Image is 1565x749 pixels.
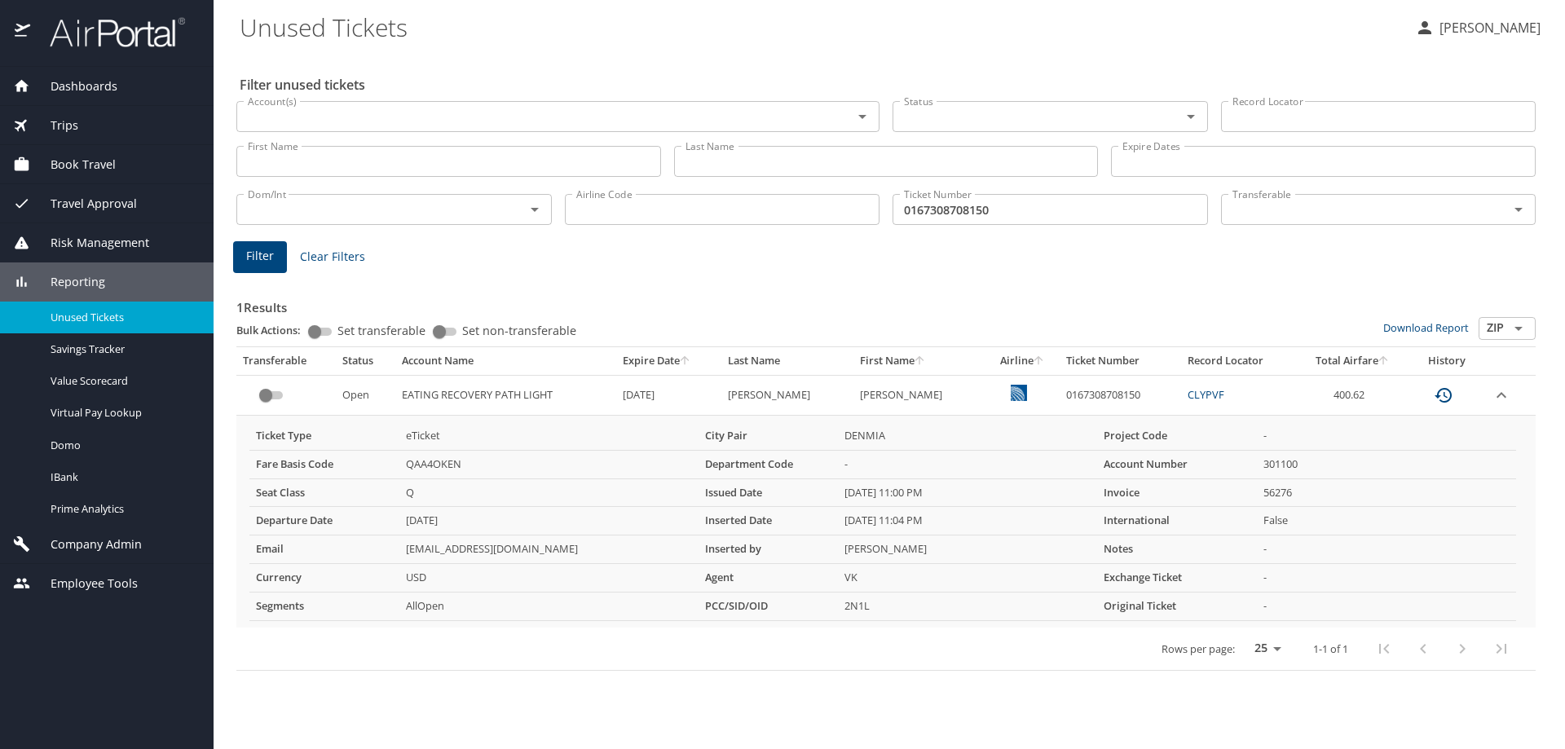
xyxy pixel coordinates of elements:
[1241,637,1287,661] select: rows per page
[30,77,117,95] span: Dashboards
[1181,347,1296,375] th: Record Locator
[1296,375,1408,415] td: 400.62
[300,247,365,267] span: Clear Filters
[51,501,194,517] span: Prime Analytics
[233,241,287,273] button: Filter
[680,356,691,367] button: sort
[1435,18,1541,37] p: [PERSON_NAME]
[1060,375,1181,415] td: 0167308708150
[1097,564,1257,593] th: Exchange Ticket
[838,535,1097,564] td: [PERSON_NAME]
[337,325,425,337] span: Set transferable
[249,450,399,478] th: Fare Basis Code
[699,507,838,535] th: Inserted Date
[1257,507,1516,535] td: False
[336,347,396,375] th: Status
[30,117,78,134] span: Trips
[838,564,1097,593] td: VK
[1383,320,1469,335] a: Download Report
[249,507,399,535] th: Departure Date
[699,593,838,621] th: PCC/SID/OID
[721,375,853,415] td: [PERSON_NAME]
[399,593,699,621] td: AllOpen
[399,478,699,507] td: Q
[616,347,721,375] th: Expire Date
[51,373,194,389] span: Value Scorecard
[853,375,985,415] td: [PERSON_NAME]
[30,234,149,252] span: Risk Management
[30,156,116,174] span: Book Travel
[240,2,1402,52] h1: Unused Tickets
[851,105,874,128] button: Open
[699,478,838,507] th: Issued Date
[30,195,137,213] span: Travel Approval
[30,273,105,291] span: Reporting
[462,325,576,337] span: Set non-transferable
[699,422,838,450] th: City Pair
[395,375,615,415] td: EATING RECOVERY PATH LIGHT
[1296,347,1408,375] th: Total Airfare
[838,478,1097,507] td: [DATE] 11:00 PM
[236,347,1536,671] table: custom pagination table
[1011,385,1027,401] img: United Airlines
[249,422,1516,621] table: more info about unused tickets
[1257,564,1516,593] td: -
[1060,347,1181,375] th: Ticket Number
[246,246,274,267] span: Filter
[721,347,853,375] th: Last Name
[399,564,699,593] td: USD
[1097,478,1257,507] th: Invoice
[1409,347,1485,375] th: History
[236,289,1536,317] h3: 1 Results
[51,310,194,325] span: Unused Tickets
[985,347,1060,375] th: Airline
[1097,507,1257,535] th: International
[523,198,546,221] button: Open
[399,535,699,564] td: [EMAIL_ADDRESS][DOMAIN_NAME]
[51,405,194,421] span: Virtual Pay Lookup
[699,450,838,478] th: Department Code
[243,354,329,368] div: Transferable
[699,535,838,564] th: Inserted by
[15,16,32,48] img: icon-airportal.png
[1378,356,1390,367] button: sort
[395,347,615,375] th: Account Name
[838,450,1097,478] td: -
[1408,13,1547,42] button: [PERSON_NAME]
[1507,317,1530,340] button: Open
[30,575,138,593] span: Employee Tools
[1257,450,1516,478] td: 301100
[1162,644,1235,654] p: Rows per page:
[1257,422,1516,450] td: -
[1257,593,1516,621] td: -
[838,593,1097,621] td: 2N1L
[1097,593,1257,621] th: Original Ticket
[1034,356,1045,367] button: sort
[240,72,1539,98] h2: Filter unused tickets
[616,375,721,415] td: [DATE]
[1257,535,1516,564] td: -
[399,507,699,535] td: [DATE]
[249,535,399,564] th: Email
[1179,105,1202,128] button: Open
[399,422,699,450] td: eTicket
[1188,387,1224,402] a: CLYPVF
[399,450,699,478] td: QAA4OKEN
[336,375,396,415] td: Open
[293,242,372,272] button: Clear Filters
[838,422,1097,450] td: DENMIA
[51,341,194,357] span: Savings Tracker
[236,323,314,337] p: Bulk Actions:
[1097,535,1257,564] th: Notes
[1507,198,1530,221] button: Open
[249,564,399,593] th: Currency
[1313,644,1348,654] p: 1-1 of 1
[249,593,399,621] th: Segments
[32,16,185,48] img: airportal-logo.png
[51,438,194,453] span: Domo
[853,347,985,375] th: First Name
[30,535,142,553] span: Company Admin
[1097,450,1257,478] th: Account Number
[249,422,399,450] th: Ticket Type
[915,356,926,367] button: sort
